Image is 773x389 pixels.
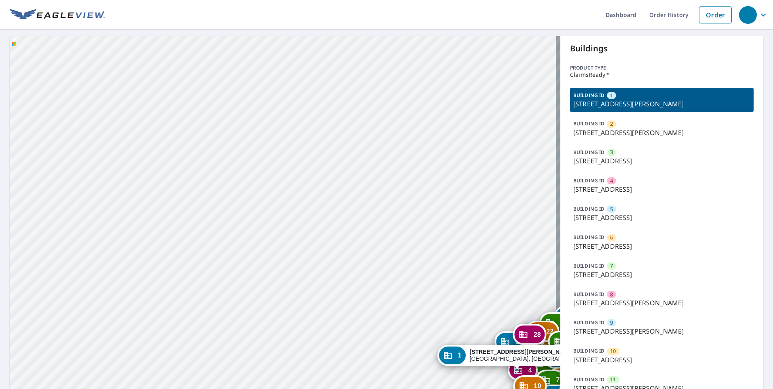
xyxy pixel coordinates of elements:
span: 6 [610,234,613,241]
p: ClaimsReady™ [570,72,754,78]
span: 7 [556,377,560,383]
div: Dropped pin, building 19, Commercial property, 5333 Johnston Mill Ct Charlotte, NC 28269 [539,312,573,337]
span: 19 [560,320,567,326]
div: Dropped pin, building 4, Commercial property, 4808 Cottage Oaks Dr Charlotte, NC 28269 [508,359,538,385]
a: Order [699,6,732,23]
div: Dropped pin, building 20, Commercial property, 5406 Johnston Mill Ct Charlotte, NC 28269 [560,364,593,389]
div: Dropped pin, building 13, Commercial property, 4624 Kingsland Ct Charlotte, NC 28269 [555,306,588,331]
p: BUILDING ID [573,92,604,99]
p: [STREET_ADDRESS] [573,270,750,279]
span: 7 [610,262,613,270]
div: Dropped pin, building 23, Commercial property, 5318 Johnston Mill Ct Charlotte, NC 28269 [548,331,581,356]
p: BUILDING ID [573,149,604,156]
p: BUILDING ID [573,291,604,298]
span: 2 [610,120,613,128]
span: 9 [610,319,613,327]
div: Dropped pin, building 17, Commercial property, 5308 Waverly Lynn Ln Charlotte, NC 28269 [495,331,528,356]
span: 11 [610,376,616,383]
strong: [STREET_ADDRESS][PERSON_NAME] [470,349,574,355]
p: BUILDING ID [573,120,604,127]
p: [STREET_ADDRESS][PERSON_NAME] [573,128,750,137]
p: BUILDING ID [573,262,604,269]
span: 4 [528,367,532,373]
div: Dropped pin, building 24, Commercial property, 5346 Johnston Mill Ct Charlotte, NC 28269 [558,342,591,367]
span: 10 [610,347,616,355]
div: [GEOGRAPHIC_DATA], [GEOGRAPHIC_DATA] 28269 [470,349,591,362]
p: BUILDING ID [573,319,604,326]
p: Product type [570,64,754,72]
p: [STREET_ADDRESS] [573,355,750,365]
p: Buildings [570,42,754,55]
p: [STREET_ADDRESS] [573,184,750,194]
span: 8 [610,291,613,298]
p: BUILDING ID [573,205,604,212]
p: [STREET_ADDRESS][PERSON_NAME] [573,326,750,336]
span: 28 [534,332,541,338]
span: 5 [610,205,613,213]
p: [STREET_ADDRESS] [573,213,750,222]
img: EV Logo [10,9,105,21]
span: 1 [458,352,461,358]
span: 22 [546,328,553,334]
p: [STREET_ADDRESS][PERSON_NAME] [573,99,750,109]
span: 10 [534,383,541,389]
div: Dropped pin, building 28, Commercial property, 5307 Waverly Lynn Ln Charlotte, NC 28269 [513,324,547,349]
p: BUILDING ID [573,347,604,354]
span: 3 [610,148,613,156]
p: BUILDING ID [573,177,604,184]
p: [STREET_ADDRESS][PERSON_NAME] [573,298,750,308]
p: BUILDING ID [573,234,604,241]
p: [STREET_ADDRESS] [573,156,750,166]
p: BUILDING ID [573,376,604,383]
span: 4 [610,177,613,185]
div: Dropped pin, building 22, Commercial property, 5319 Johnston Mill Ct Charlotte, NC 28269 [526,321,559,346]
div: Dropped pin, building 1, Commercial property, 5326 Waverly Lynn Ln Charlotte, NC 28269 [437,345,596,370]
span: 1 [610,92,613,99]
p: [STREET_ADDRESS] [573,241,750,251]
